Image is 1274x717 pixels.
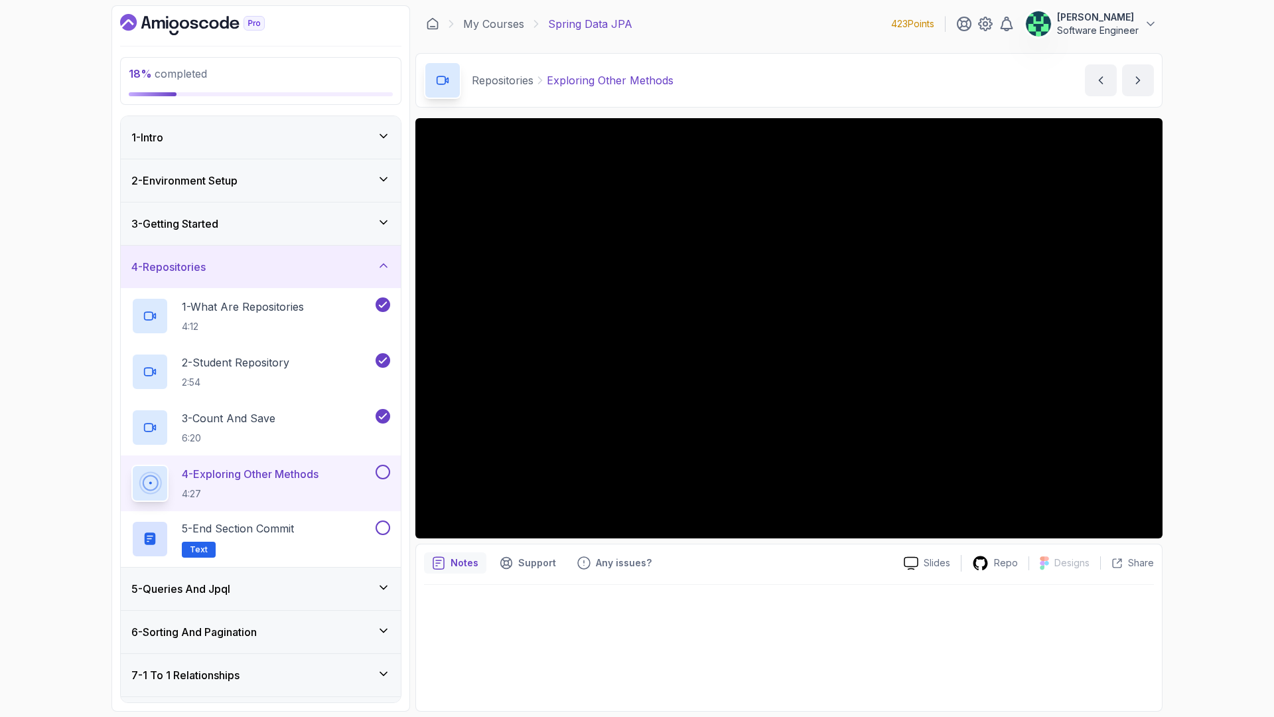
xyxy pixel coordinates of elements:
p: 2 - Student Repository [182,355,289,370]
button: 4-Exploring Other Methods4:27 [131,465,390,502]
button: Share [1100,556,1154,570]
button: 2-Environment Setup [121,159,401,202]
a: Dashboard [426,17,439,31]
p: Repo [994,556,1018,570]
p: Exploring Other Methods [547,72,673,88]
button: Feedback button [569,552,660,574]
p: Support [518,556,556,570]
button: 6-Sorting And Pagination [121,611,401,653]
p: Designs [1054,556,1090,570]
span: completed [129,67,207,80]
h3: 6 - Sorting And Pagination [131,624,257,640]
h3: 7 - 1 To 1 Relationships [131,667,240,683]
span: Text [190,544,208,555]
button: 5-End Section CommitText [131,520,390,558]
button: 1-Intro [121,116,401,159]
img: user profile image [1026,11,1051,37]
p: 4:12 [182,320,304,333]
p: 1 - What Are Repositories [182,299,304,315]
p: 5 - End Section Commit [182,520,294,536]
button: 1-What Are Repositories4:12 [131,297,390,335]
span: 18 % [129,67,152,80]
iframe: 4 - Exploring Other Methods [415,118,1163,538]
h3: 2 - Environment Setup [131,173,238,189]
a: My Courses [463,16,524,32]
h3: 3 - Getting Started [131,216,218,232]
button: 5-Queries And Jpql [121,568,401,610]
button: notes button [424,552,486,574]
p: Spring Data JPA [548,16,632,32]
a: Slides [893,556,961,570]
p: 423 Points [891,17,934,31]
p: 2:54 [182,376,289,389]
p: 4:27 [182,487,318,501]
h3: 1 - Intro [131,129,163,145]
p: Slides [924,556,950,570]
button: 4-Repositories [121,246,401,288]
p: Repositories [472,72,533,88]
button: 7-1 To 1 Relationships [121,654,401,696]
button: previous content [1085,64,1117,96]
p: Share [1128,556,1154,570]
p: 6:20 [182,432,275,445]
button: user profile image[PERSON_NAME]Software Engineer [1025,11,1157,37]
p: 4 - Exploring Other Methods [182,466,318,482]
p: 3 - Count And Save [182,410,275,426]
h3: 4 - Repositories [131,259,206,275]
button: 3-Getting Started [121,202,401,245]
a: Repo [961,555,1028,572]
button: 3-Count And Save6:20 [131,409,390,446]
button: 2-Student Repository2:54 [131,353,390,390]
button: Support button [492,552,564,574]
p: Any issues? [596,556,652,570]
p: Software Engineer [1057,24,1139,37]
p: Notes [451,556,478,570]
a: Dashboard [120,14,295,35]
h3: 5 - Queries And Jpql [131,581,230,597]
button: next content [1122,64,1154,96]
p: [PERSON_NAME] [1057,11,1139,24]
